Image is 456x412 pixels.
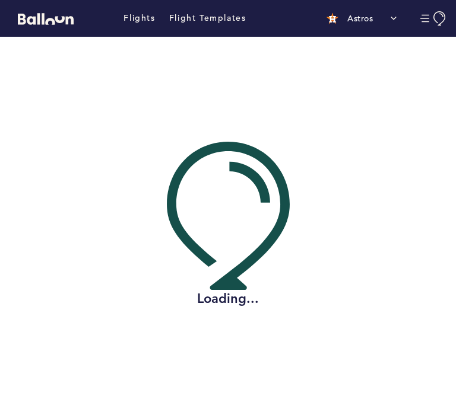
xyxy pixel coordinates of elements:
[169,12,246,25] a: Flight Templates
[18,13,74,25] svg: Balloon
[167,290,290,308] h2: Loading...
[420,11,447,26] button: Manage Account
[123,12,155,25] a: Flights
[321,7,403,30] button: Astros
[347,12,373,24] p: Astros
[9,12,74,24] a: Balloon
